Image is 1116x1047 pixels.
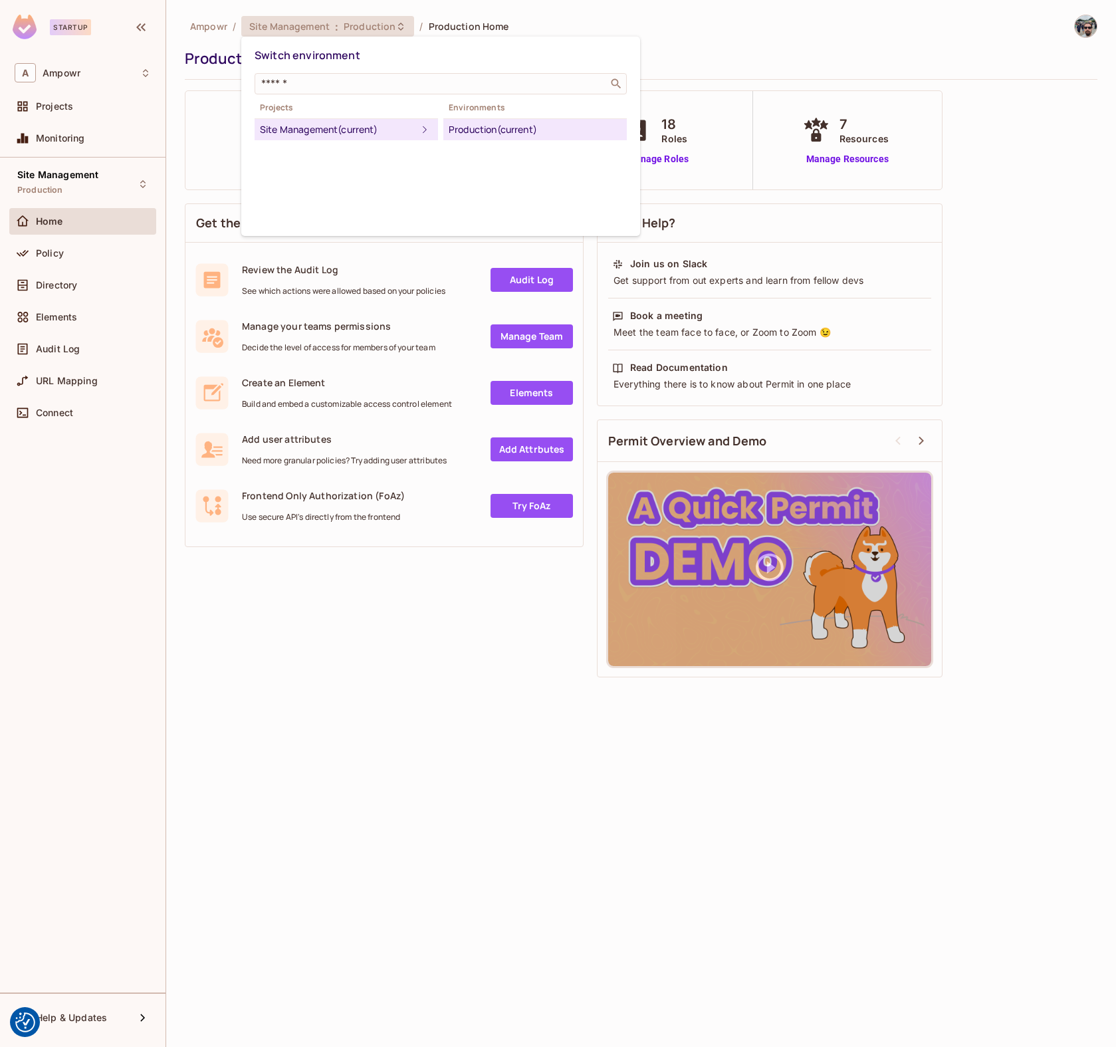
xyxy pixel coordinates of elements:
[15,1012,35,1032] img: Revisit consent button
[255,48,360,62] span: Switch environment
[260,122,417,138] div: Site Management (current)
[255,102,438,113] span: Projects
[443,102,627,113] span: Environments
[15,1012,35,1032] button: Consent Preferences
[449,122,621,138] div: Production (current)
